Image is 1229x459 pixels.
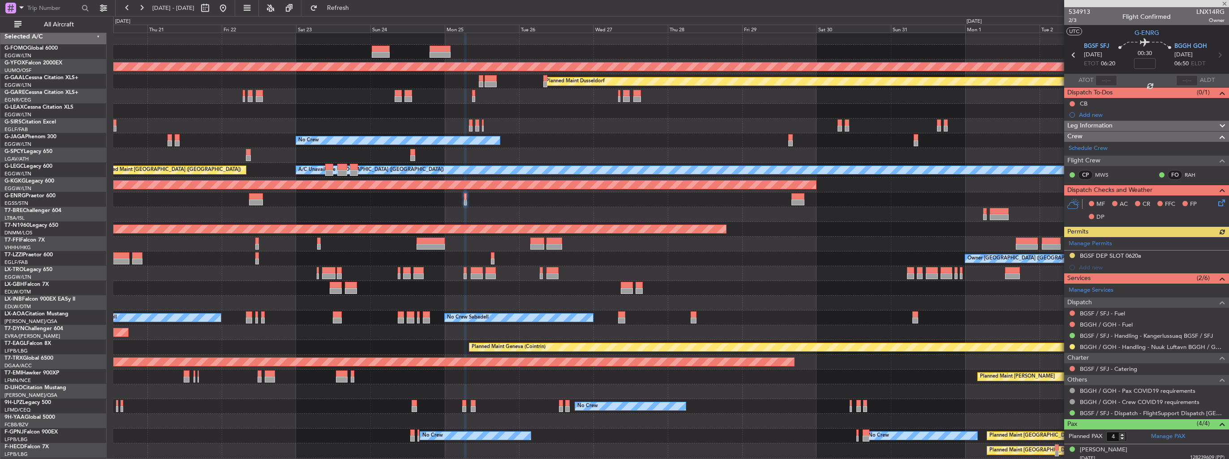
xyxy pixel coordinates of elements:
[1067,185,1152,195] span: Dispatch Checks and Weather
[4,407,30,413] a: LFMD/CEQ
[546,75,605,88] div: Planned Maint Dusseldorf
[1197,88,1210,97] span: (0/1)
[1096,213,1104,222] span: DP
[4,75,78,81] a: G-GAALCessna Citation XLS+
[1069,144,1108,153] a: Schedule Crew
[980,370,1055,383] div: Planned Maint [PERSON_NAME]
[1067,156,1100,166] span: Flight Crew
[965,25,1040,33] div: Mon 1
[4,370,22,376] span: T7-EMI
[1067,419,1077,429] span: Pax
[519,25,593,33] div: Tue 26
[4,156,29,162] a: LGAV/ATH
[1069,17,1090,24] span: 2/3
[4,238,20,243] span: T7-FFI
[1096,200,1105,209] span: MF
[4,282,49,287] a: LX-GBHFalcon 7X
[4,259,28,266] a: EGLF/FAB
[891,25,965,33] div: Sun 31
[1196,7,1225,17] span: LNX14RG
[4,429,58,435] a: F-GPNJFalcon 900EX
[4,193,26,199] span: G-ENRG
[4,421,28,428] a: FCBB/BZV
[1040,25,1114,33] div: Tue 2
[4,82,31,89] a: EGGW/LTN
[4,164,52,169] a: G-LEGCLegacy 600
[4,193,56,199] a: G-ENRGPraetor 600
[1168,170,1182,180] div: FO
[1080,332,1213,340] a: BGSF / SFJ - Handling - Kangerlussuaq BGSF / SFJ
[4,149,52,154] a: G-SPCYLegacy 650
[1080,398,1199,406] a: BGGH / GOH - Crew COVID19 requirements
[1079,111,1225,119] div: Add new
[577,399,598,413] div: No Crew
[4,244,31,251] a: VHHH/HKG
[1067,297,1092,308] span: Dispatch
[4,297,22,302] span: LX-INB
[4,111,31,118] a: EGGW/LTN
[147,25,222,33] div: Thu 21
[4,400,22,405] span: 9H-LPZ
[1174,59,1189,68] span: 06:50
[296,25,370,33] div: Sat 23
[422,429,443,442] div: No Crew
[4,52,31,59] a: EGGW/LTN
[1084,42,1109,51] span: BGSF SFJ
[4,170,31,177] a: EGGW/LTN
[1066,27,1082,35] button: UTC
[4,208,61,213] a: T7-BREChallenger 604
[4,223,58,228] a: T7-N1960Legacy 650
[989,444,1130,457] div: Planned Maint [GEOGRAPHIC_DATA] ([GEOGRAPHIC_DATA])
[4,362,32,369] a: DGAA/ACC
[1200,76,1215,85] span: ALDT
[1197,419,1210,428] span: (4/4)
[4,126,28,133] a: EGLF/FAB
[306,1,360,15] button: Refresh
[445,25,519,33] div: Mon 25
[1067,88,1113,98] span: Dispatch To-Dos
[1197,273,1210,283] span: (2/6)
[1174,51,1193,59] span: [DATE]
[1080,446,1127,455] div: [PERSON_NAME]
[298,163,444,177] div: A/C Unavailable [GEOGRAPHIC_DATA] ([GEOGRAPHIC_DATA])
[4,348,28,354] a: LFPB/LBG
[4,326,63,331] a: T7-DYNChallenger 604
[1080,409,1225,417] a: BGSF / SFJ - Dispatch - FlightSupport Dispatch [GEOGRAPHIC_DATA]
[4,46,27,51] span: G-FOMO
[1080,100,1087,107] div: CB
[23,21,95,28] span: All Aircraft
[1143,200,1150,209] span: CR
[27,1,79,15] input: Trip Number
[4,415,55,420] a: 9H-YAAGlobal 5000
[1101,59,1115,68] span: 06:20
[1196,17,1225,24] span: Owner
[4,356,23,361] span: T7-TRX
[115,18,130,25] div: [DATE]
[4,311,25,317] span: LX-AOA
[4,274,31,280] a: EGGW/LTN
[4,385,23,391] span: D-IJHO
[1079,76,1093,85] span: ATOT
[4,252,23,258] span: T7-LZZI
[1067,132,1083,142] span: Crew
[1080,310,1125,317] a: BGSF / SFJ - Fuel
[1084,59,1099,68] span: ETOT
[4,400,51,405] a: 9H-LPZLegacy 500
[472,340,546,354] div: Planned Maint Geneva (Cointrin)
[4,97,31,103] a: EGNR/CEG
[868,429,889,442] div: No Crew
[1190,200,1197,209] span: FP
[4,415,25,420] span: 9H-YAA
[1095,171,1115,179] a: MWS
[4,267,24,272] span: LX-TRO
[4,60,62,66] a: G-YFOXFalcon 2000EX
[4,297,75,302] a: LX-INBFalcon 900EX EASy II
[4,444,49,450] a: F-HECDFalcon 7X
[152,4,194,12] span: [DATE] - [DATE]
[4,141,31,148] a: EGGW/LTN
[4,215,25,221] a: LTBA/ISL
[1151,432,1185,441] a: Manage PAX
[1134,28,1159,38] span: G-ENRG
[4,119,56,125] a: G-SIRSCitation Excel
[1191,59,1205,68] span: ELDT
